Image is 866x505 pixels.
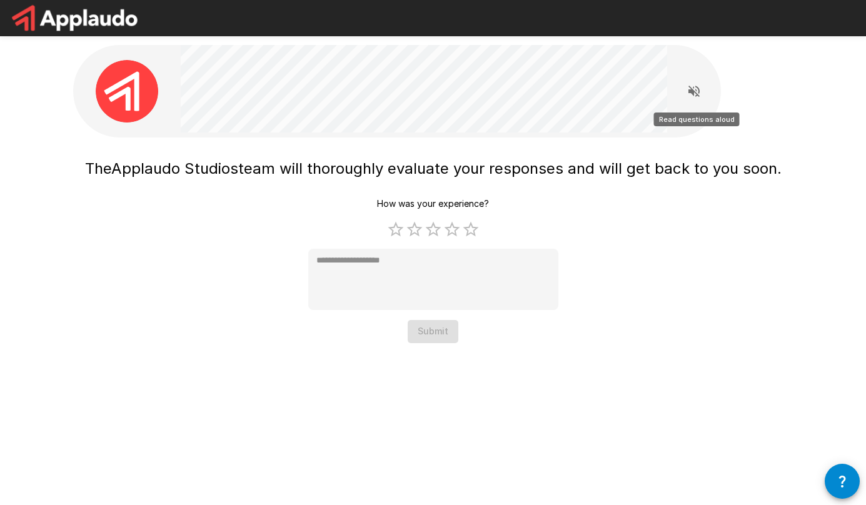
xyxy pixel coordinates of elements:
[682,79,707,104] button: Read questions aloud
[111,159,238,177] span: Applaudo Studios
[654,112,740,126] div: Read questions aloud
[85,159,111,177] span: The
[238,159,782,177] span: team will thoroughly evaluate your responses and will get back to you soon.
[96,60,158,122] img: applaudo_avatar.png
[377,197,489,210] p: How was your experience?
